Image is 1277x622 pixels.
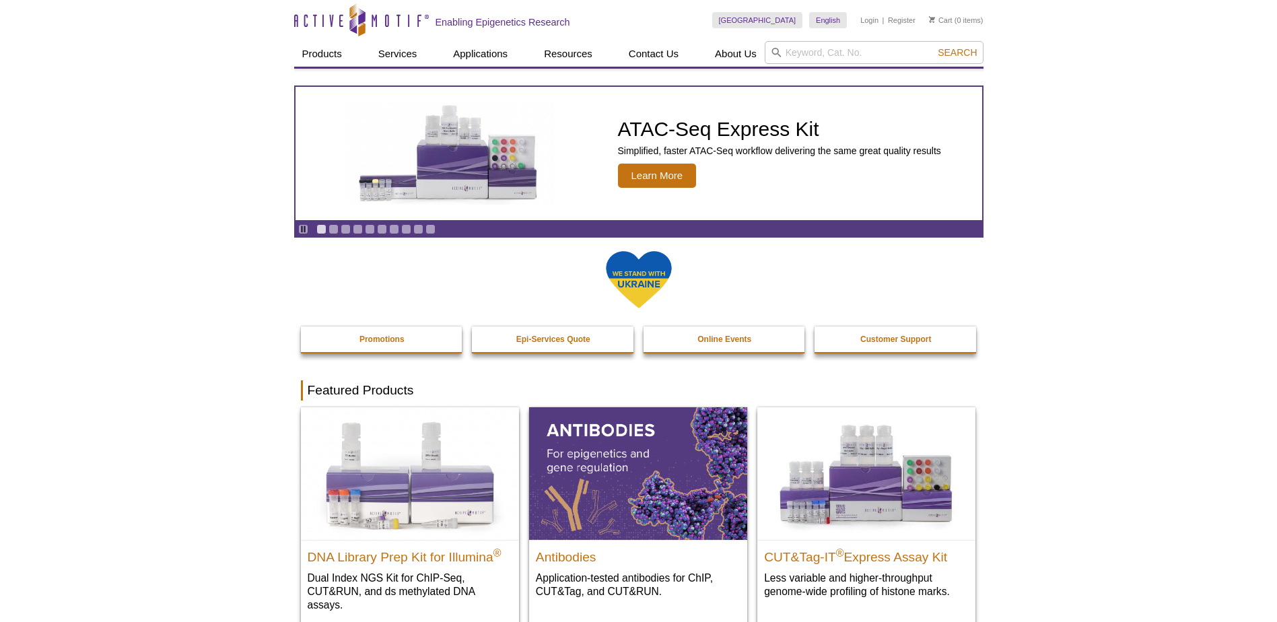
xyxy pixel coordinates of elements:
img: Your Cart [929,16,935,23]
a: English [809,12,847,28]
a: Go to slide 4 [353,224,363,234]
a: Login [860,15,878,25]
h2: DNA Library Prep Kit for Illumina [308,544,512,564]
span: Search [938,47,977,58]
img: All Antibodies [529,407,747,539]
a: About Us [707,41,765,67]
img: CUT&Tag-IT® Express Assay Kit [757,407,975,539]
strong: Promotions [359,335,405,344]
h2: Enabling Epigenetics Research [436,16,570,28]
a: Toggle autoplay [298,224,308,234]
a: All Antibodies Antibodies Application-tested antibodies for ChIP, CUT&Tag, and CUT&RUN. [529,407,747,611]
a: Online Events [644,326,806,352]
h2: ATAC-Seq Express Kit [618,119,941,139]
sup: ® [836,547,844,558]
p: Application-tested antibodies for ChIP, CUT&Tag, and CUT&RUN. [536,571,740,598]
span: Learn More [618,164,697,188]
img: We Stand With Ukraine [605,250,672,310]
article: ATAC-Seq Express Kit [296,87,982,220]
a: Resources [536,41,600,67]
a: Applications [445,41,516,67]
strong: Epi-Services Quote [516,335,590,344]
h2: CUT&Tag-IT Express Assay Kit [764,544,969,564]
a: Customer Support [815,326,977,352]
h2: Antibodies [536,544,740,564]
a: Cart [929,15,953,25]
sup: ® [493,547,502,558]
strong: Online Events [697,335,751,344]
a: Go to slide 5 [365,224,375,234]
img: DNA Library Prep Kit for Illumina [301,407,519,539]
p: Dual Index NGS Kit for ChIP-Seq, CUT&RUN, and ds methylated DNA assays. [308,571,512,612]
li: | [883,12,885,28]
a: Products [294,41,350,67]
input: Keyword, Cat. No. [765,41,983,64]
a: Epi-Services Quote [472,326,635,352]
a: CUT&Tag-IT® Express Assay Kit CUT&Tag-IT®Express Assay Kit Less variable and higher-throughput ge... [757,407,975,611]
a: Promotions [301,326,464,352]
img: ATAC-Seq Express Kit [339,102,561,205]
a: Go to slide 8 [401,224,411,234]
a: Contact Us [621,41,687,67]
a: ATAC-Seq Express Kit ATAC-Seq Express Kit Simplified, faster ATAC-Seq workflow delivering the sam... [296,87,982,220]
a: Go to slide 6 [377,224,387,234]
button: Search [934,46,981,59]
h2: Featured Products [301,380,977,401]
a: Go to slide 3 [341,224,351,234]
a: Go to slide 7 [389,224,399,234]
a: Go to slide 9 [413,224,423,234]
a: Go to slide 10 [425,224,436,234]
a: [GEOGRAPHIC_DATA] [712,12,803,28]
li: (0 items) [929,12,983,28]
strong: Customer Support [860,335,931,344]
a: Services [370,41,425,67]
a: Go to slide 1 [316,224,326,234]
a: Go to slide 2 [329,224,339,234]
p: Simplified, faster ATAC-Seq workflow delivering the same great quality results [618,145,941,157]
a: Register [888,15,916,25]
p: Less variable and higher-throughput genome-wide profiling of histone marks​. [764,571,969,598]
